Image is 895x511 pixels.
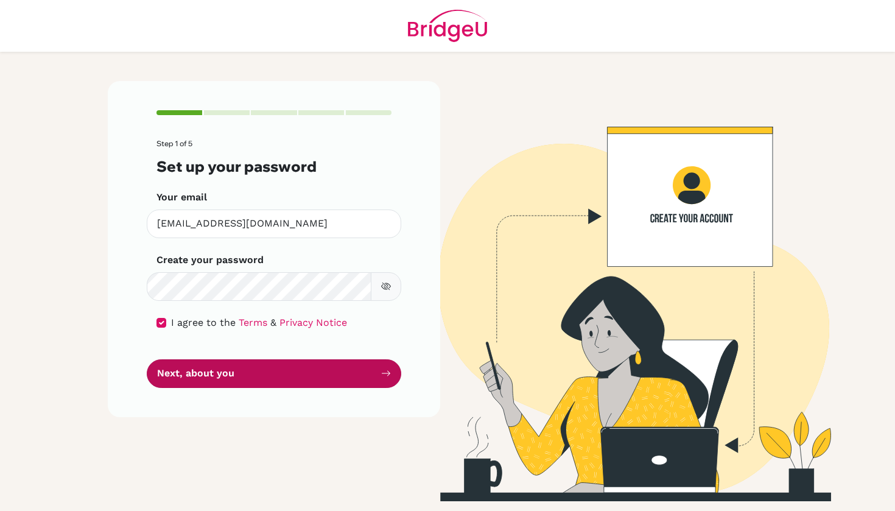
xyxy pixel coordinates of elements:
span: & [270,317,276,328]
span: Step 1 of 5 [156,139,192,148]
label: Your email [156,190,207,205]
a: Terms [239,317,267,328]
span: I agree to the [171,317,236,328]
a: Privacy Notice [279,317,347,328]
input: Insert your email* [147,210,401,238]
label: Create your password [156,253,264,267]
button: Next, about you [147,359,401,388]
h3: Set up your password [156,158,391,175]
